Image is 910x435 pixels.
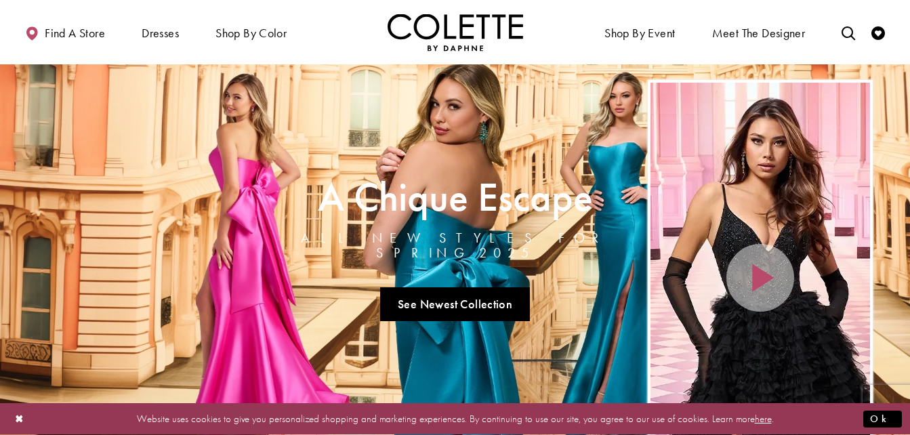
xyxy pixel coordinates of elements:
button: Submit Dialog [863,411,902,428]
ul: Slider Links [262,282,648,327]
a: See Newest Collection A Chique Escape All New Styles For Spring 2025 [380,287,531,321]
button: Close Dialog [8,407,31,431]
p: Website uses cookies to give you personalized shopping and marketing experiences. By continuing t... [98,410,812,428]
a: here [755,412,772,426]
